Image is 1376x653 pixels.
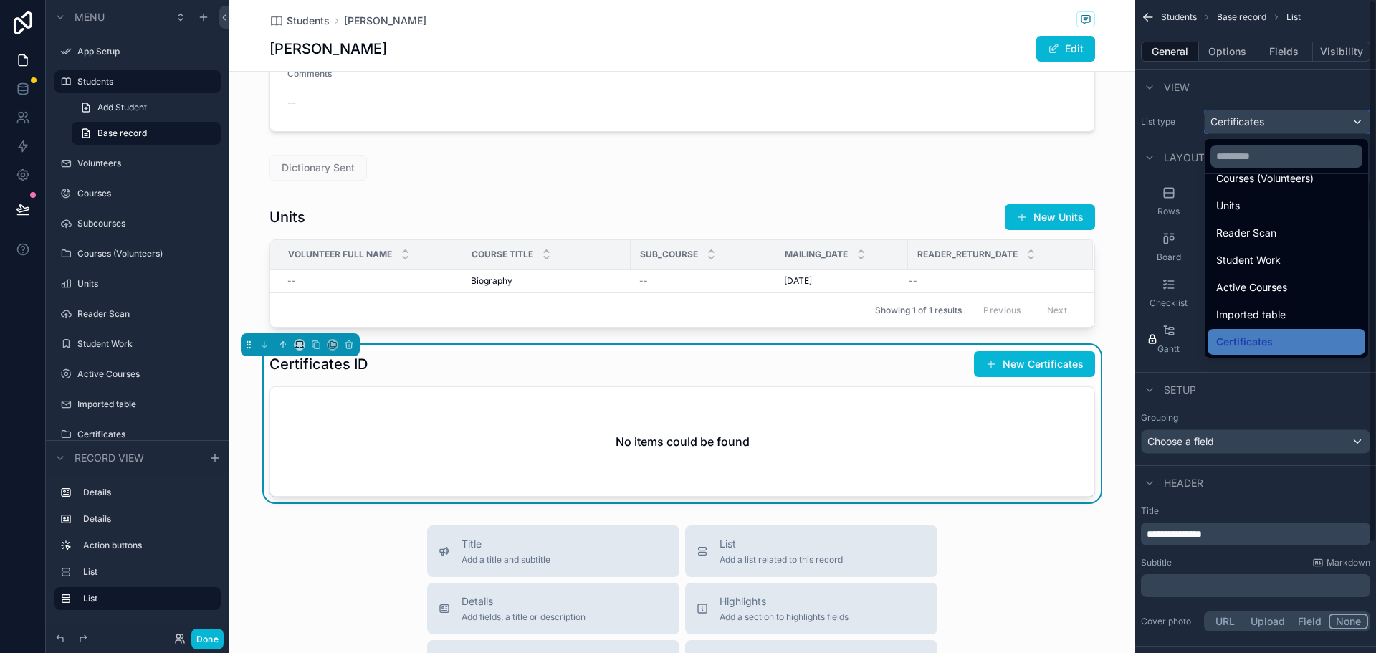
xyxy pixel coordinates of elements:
span: Showing 1 of 1 results [875,305,962,316]
button: HighlightsAdd a section to highlights fields [685,583,937,634]
span: Certificates [1216,333,1273,351]
span: Units [1216,197,1240,214]
a: Students [269,14,330,28]
span: Courses (Volunteers) [1216,170,1314,187]
span: List [720,537,843,551]
span: Volunteer Full Name [288,249,392,260]
button: ListAdd a list related to this record [685,525,937,577]
span: Add a list related to this record [720,554,843,566]
h2: No items could be found [616,433,750,450]
button: Edit [1036,36,1095,62]
span: Title [462,537,550,551]
span: Reader_return_date [917,249,1018,260]
span: Student Work [1216,252,1281,269]
span: Students [287,14,330,28]
button: TitleAdd a title and subtitle [427,525,679,577]
h1: [PERSON_NAME] [269,39,387,59]
span: Sub_course [640,249,698,260]
button: New Certificates [974,351,1095,377]
button: DetailsAdd fields, a title or description [427,583,679,634]
span: Highlights [720,594,849,609]
a: [PERSON_NAME] [344,14,426,28]
span: Imported table [1216,306,1286,323]
span: Add fields, a title or description [462,611,586,623]
span: Reader Scan [1216,224,1276,242]
span: Mailing_date [785,249,848,260]
span: Details [462,594,586,609]
span: Add a title and subtitle [462,554,550,566]
span: Add a section to highlights fields [720,611,849,623]
h1: Certificates ID [269,354,368,374]
span: Active Courses [1216,279,1287,296]
span: Course Title [472,249,533,260]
